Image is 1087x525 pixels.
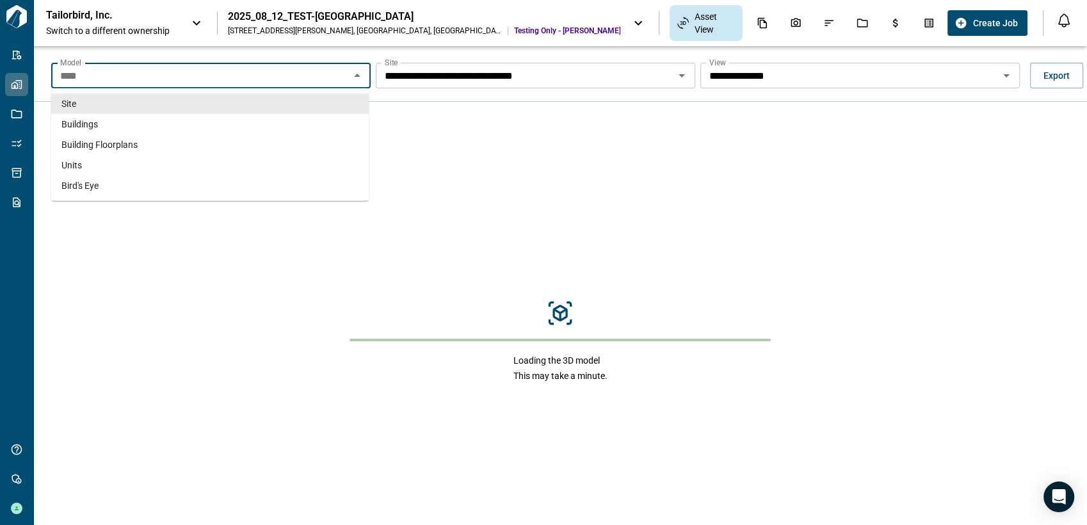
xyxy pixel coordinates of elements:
label: Site [385,57,398,68]
span: Buildings [61,118,98,131]
div: Open Intercom Messenger [1043,481,1074,512]
button: Export [1030,63,1083,88]
span: Switch to a different ownership [46,24,179,37]
button: Close [348,67,366,85]
span: Units [61,159,82,172]
span: Create Job [972,17,1017,29]
div: Photos [782,12,809,34]
div: Takeoff Center [915,12,942,34]
span: Testing Only - [PERSON_NAME] [513,26,620,36]
div: Issues & Info [816,12,842,34]
p: Tailorbird, Inc. [46,9,161,22]
label: Model [60,57,81,68]
span: Site [61,97,76,110]
button: Open notification feed [1054,10,1074,31]
div: 2025_08_12_TEST-[GEOGRAPHIC_DATA] [228,10,620,23]
span: Building Floorplans [61,138,138,151]
div: Budgets [882,12,909,34]
button: Open [997,67,1015,85]
span: Bird's Eye [61,179,99,192]
span: Loading the 3D model [513,354,608,367]
span: Export [1043,69,1070,82]
button: Create Job [947,10,1027,36]
button: Open [673,67,691,85]
div: Asset View [670,5,742,41]
div: Jobs [849,12,876,34]
span: Asset View [694,10,734,36]
div: Documents [749,12,776,34]
div: [STREET_ADDRESS][PERSON_NAME] , [GEOGRAPHIC_DATA] , [GEOGRAPHIC_DATA] [228,26,503,36]
span: This may take a minute. [513,369,608,382]
label: View [709,57,726,68]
